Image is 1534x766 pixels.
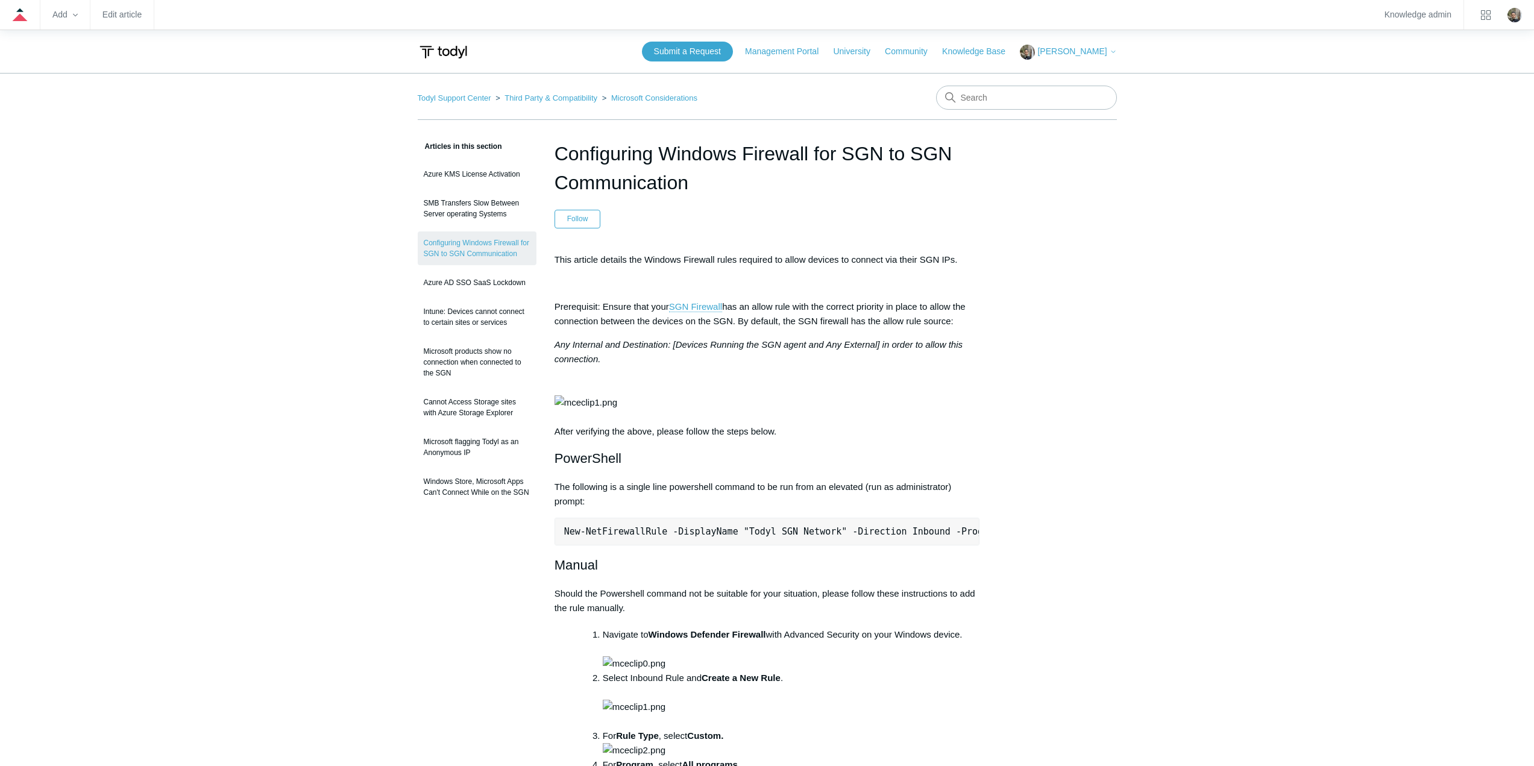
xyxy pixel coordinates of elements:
zd-hc-trigger: Add [52,11,78,18]
a: Microsoft Considerations [611,93,697,102]
a: Azure KMS License Activation [418,163,536,186]
button: Follow Article [555,210,601,228]
li: For , select [603,729,980,758]
h2: PowerShell [555,448,980,469]
a: SMB Transfers Slow Between Server operating Systems [418,192,536,225]
span: Articles in this section [418,142,502,151]
zd-hc-trigger: Click your profile icon to open the profile menu [1507,8,1522,22]
a: Knowledge Base [942,45,1017,58]
a: Configuring Windows Firewall for SGN to SGN Communication [418,231,536,265]
a: Intune: Devices cannot connect to certain sites or services [418,300,536,334]
button: [PERSON_NAME] [1020,45,1116,60]
a: SGN Firewall [669,301,722,312]
img: mceclip0.png [603,656,665,671]
a: Community [885,45,940,58]
a: Microsoft flagging Todyl as an Anonymous IP [418,430,536,464]
p: Prerequisit: Ensure that your has an allow rule with the correct priority in place to allow the c... [555,300,980,328]
h1: Configuring Windows Firewall for SGN to SGN Communication [555,139,980,197]
em: Any Internal and Destination: [Devices Running the SGN agent and Any External] in order to allow ... [555,339,963,364]
span: [PERSON_NAME] [1037,46,1107,56]
a: Todyl Support Center [418,93,491,102]
strong: Windows Defender Firewall [649,629,766,639]
img: mceclip1.png [555,395,617,410]
li: Third Party & Compatibility [493,93,600,102]
a: Cannot Access Storage sites with Azure Storage Explorer [418,391,536,424]
img: mceclip2.png [603,743,665,758]
strong: Create a New Rule [702,673,781,683]
p: This article details the Windows Firewall rules required to allow devices to connect via their SG... [555,253,980,267]
a: Submit a Request [642,42,733,61]
a: Edit article [102,11,142,18]
img: mceclip1.png [603,700,665,714]
strong: Rule Type [616,730,659,741]
a: Microsoft products show no connection when connected to the SGN [418,340,536,385]
a: Azure AD SSO SaaS Lockdown [418,271,536,294]
li: Navigate to with Advanced Security on your Windows device. [603,627,980,671]
img: Todyl Support Center Help Center home page [418,41,469,63]
a: University [833,45,882,58]
p: The following is a single line powershell command to be run from an elevated (run as administrato... [555,480,980,509]
p: Should the Powershell command not be suitable for your situation, please follow these instruction... [555,586,980,615]
pre: New-NetFirewallRule -DisplayName "Todyl SGN Network" -Direction Inbound -Program Any -LocalAddres... [555,518,980,545]
li: Microsoft Considerations [600,93,697,102]
li: Select Inbound Rule and . [603,671,980,729]
li: Todyl Support Center [418,93,494,102]
a: Third Party & Compatibility [505,93,597,102]
a: Management Portal [745,45,831,58]
p: After verifying the above, please follow the steps below. [555,337,980,439]
a: Windows Store, Microsoft Apps Can't Connect While on the SGN [418,470,536,504]
a: Knowledge admin [1385,11,1451,18]
input: Search [936,86,1117,110]
img: user avatar [1507,8,1522,22]
h2: Manual [555,554,980,576]
strong: Custom. [687,730,723,741]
